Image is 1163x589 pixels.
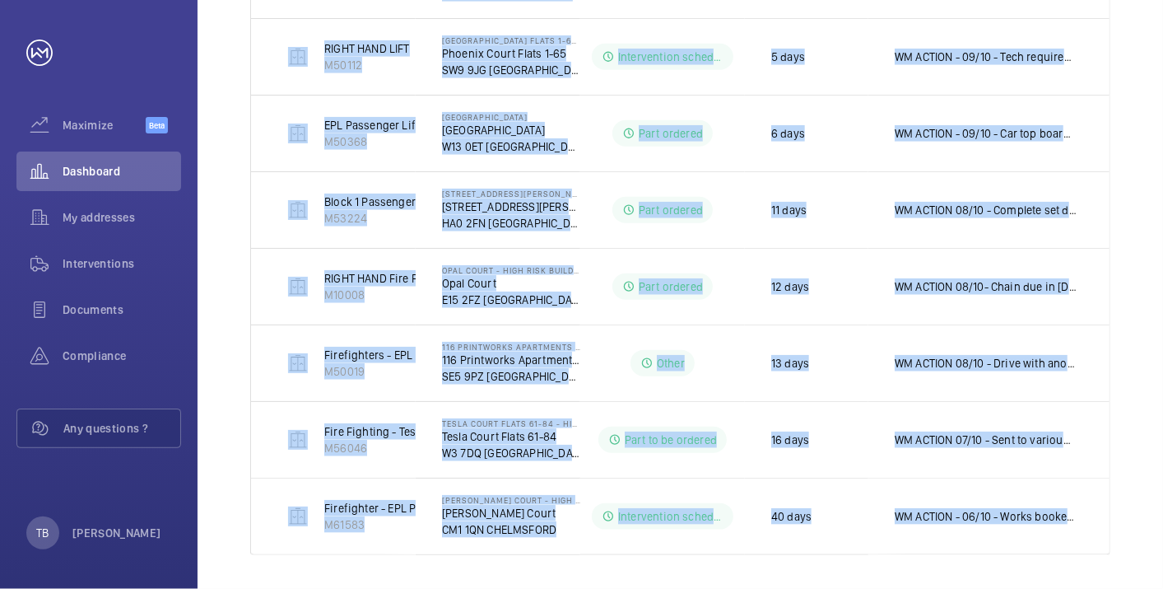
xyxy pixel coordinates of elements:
p: 116 Printworks Apartments Flats 1-65 - High Risk Building [442,342,580,352]
p: Intervention scheduled [618,49,723,65]
p: WM ACTION - 09/10 - Tech required, chasing eta 08/10 - Attended site issue with door operator 07/... [895,49,1077,65]
p: 5 days [771,49,805,65]
p: WM ACTION 07/10 - Sent to various suppliers for best eta chasing [DATE] - Chasing eta for new bra... [895,432,1077,448]
span: Interventions [63,255,181,272]
p: [GEOGRAPHIC_DATA] Flats 1-65 - High Risk Building [442,35,580,45]
span: Dashboard [63,163,181,180]
img: elevator.svg [288,277,308,297]
p: M56046 [324,440,510,456]
p: [GEOGRAPHIC_DATA] [442,112,580,122]
p: E15 2FZ [GEOGRAPHIC_DATA] [442,292,580,308]
p: M50019 [324,363,487,380]
img: elevator.svg [288,124,308,143]
p: 11 days [771,202,807,218]
img: elevator.svg [288,430,308,450]
p: 12 days [771,278,809,295]
p: Opal Court [442,275,580,292]
span: Beta [146,117,168,133]
p: WM ACTION 08/10- Chain due in [DATE] - Parts due in [DATE], repairs team required 01.10 - Parts o... [895,278,1077,295]
p: [STREET_ADDRESS][PERSON_NAME] - High Risk Building [442,189,580,199]
p: M61583 [324,517,483,533]
p: Intervention scheduled [618,508,723,525]
p: SW9 9JG [GEOGRAPHIC_DATA] [442,62,580,78]
span: Compliance [63,348,181,364]
p: Other [657,355,685,372]
p: RIGHT HAND LIFT [324,40,410,57]
p: Fire Fighting - Tesla 61-84 schn euro [324,423,510,440]
p: [STREET_ADDRESS][PERSON_NAME] [442,199,580,215]
p: M10008 [324,287,620,303]
span: Any questions ? [63,420,180,437]
p: [GEOGRAPHIC_DATA] [442,122,580,138]
img: elevator.svg [288,200,308,220]
p: Phoenix Court Flats 1-65 [442,45,580,62]
p: 13 days [771,355,809,372]
p: M50368 [324,133,419,150]
p: M53224 [324,210,435,227]
p: HA0 2FN [GEOGRAPHIC_DATA] [442,215,580,231]
img: elevator.svg [288,507,308,526]
p: 6 days [771,125,805,142]
p: 40 days [771,508,812,525]
p: RIGHT HAND Fire Fighting Lift 11 Floors Machine Roomless [324,270,620,287]
p: WM ACTION - 09/10 - Car top board due in [DATE] - Chasing for further updates or alternative supp... [895,125,1077,142]
p: 16 days [771,432,809,448]
p: TB [36,525,49,541]
p: Opal Court - High Risk Building [442,265,580,275]
p: M50112 [324,57,410,73]
p: 116 Printworks Apartments Flats 1-65 [442,352,580,368]
p: [PERSON_NAME] Court [442,505,580,521]
span: My addresses [63,209,181,226]
p: Part ordered [639,202,703,218]
p: [PERSON_NAME] Court - High Risk Building [442,495,580,505]
p: Tesla Court Flats 61-84 [442,428,580,445]
p: WM ACTION - 06/10 - Works booked in for 11th [DATE] - works booked in 11th [DATE] - Works to be b... [895,508,1077,525]
img: elevator.svg [288,353,308,373]
p: Part to be ordered [625,432,717,448]
span: Documents [63,302,181,318]
p: WM ACTION 08/10 - Complete set due in [DATE] pre 12 - to be fitted same day 07/10 - Attended site... [895,202,1077,218]
p: Firefighters - EPL Flats 1-65 No 1 [324,347,487,363]
p: Tesla Court Flats 61-84 - High Risk Building [442,418,580,428]
p: Firefighter - EPL Passenger Lift [324,500,483,517]
p: Part ordered [639,125,703,142]
p: Block 1 Passenger Lift [324,194,435,210]
p: EPL Passenger Lift [324,117,419,133]
p: [PERSON_NAME] [72,525,161,541]
p: CM1 1QN CHELMSFORD [442,521,580,538]
p: W13 0ET [GEOGRAPHIC_DATA] [442,138,580,155]
p: WM ACTION 08/10 - Drive with another suppliers, to be updated by end of the week 07/10 - Chasing ... [895,355,1077,372]
span: Maximize [63,117,146,133]
p: Part ordered [639,278,703,295]
p: W3 7DQ [GEOGRAPHIC_DATA] [442,445,580,461]
img: elevator.svg [288,47,308,67]
p: SE5 9PZ [GEOGRAPHIC_DATA] [442,368,580,385]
